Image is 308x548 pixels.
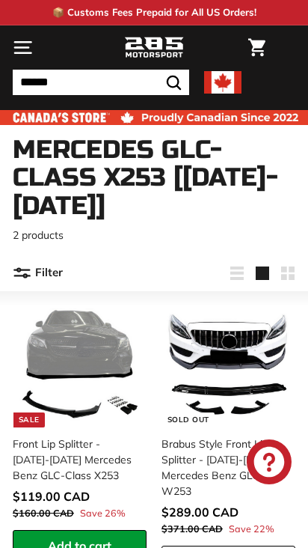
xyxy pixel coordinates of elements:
[13,255,63,291] button: Filter
[242,439,296,488] inbox-online-store-chat: Shopify online store chat
[13,228,295,243] p: 2 products
[161,505,238,520] span: $289.00 CAD
[161,436,286,499] div: Brabus Style Front Lip Splitter - [DATE]-[DATE] Mercedes Benz GLC W253
[13,507,74,519] span: $160.00 CAD
[229,522,274,536] span: Save 22%
[13,412,45,427] div: Sale
[13,489,90,504] span: $119.00 CAD
[124,35,184,61] img: Logo_285_Motorsport_areodynamics_components
[241,26,273,69] a: Cart
[161,299,295,546] a: Sold Out x253 Brabus Style Front Lip Splitter - [DATE]-[DATE] Mercedes Benz GLC W253 Save 22%
[13,70,189,95] input: Search
[162,412,215,427] div: Sold Out
[80,506,126,520] span: Save 26%
[18,305,141,428] img: mercedes front lip
[52,5,256,20] p: 📦 Customs Fees Prepaid for All US Orders!
[13,136,295,220] h1: Mercedes GLC-Class X253 [[DATE]-[DATE]]
[13,299,147,530] a: Sale mercedes front lip Front Lip Splitter - [DATE]-[DATE] Mercedes Benz GLC-Class X253 Save 26%
[13,436,138,484] div: Front Lip Splitter - [DATE]-[DATE] Mercedes Benz GLC-Class X253
[161,523,223,535] span: $371.00 CAD
[167,305,290,428] img: x253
